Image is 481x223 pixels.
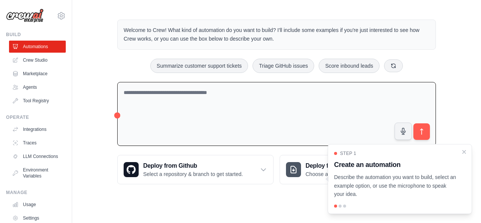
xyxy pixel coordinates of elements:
a: Integrations [9,123,66,135]
button: Triage GitHub issues [253,59,314,73]
h3: Deploy from zip file [306,161,369,170]
p: Welcome to Crew! What kind of automation do you want to build? I'll include some examples if you'... [124,26,430,43]
p: Describe the automation you want to build, select an example option, or use the microphone to spe... [334,173,457,199]
h3: Create an automation [334,159,457,170]
a: Traces [9,137,66,149]
a: LLM Connections [9,150,66,162]
h3: Deploy from Github [143,161,243,170]
a: Usage [9,199,66,211]
a: Tool Registry [9,95,66,107]
a: Agents [9,81,66,93]
span: Step 1 [340,150,356,156]
a: Marketplace [9,68,66,80]
a: Environment Variables [9,164,66,182]
div: Manage [6,190,66,196]
div: Operate [6,114,66,120]
button: Summarize customer support tickets [150,59,248,73]
a: Crew Studio [9,54,66,66]
p: Select a repository & branch to get started. [143,170,243,178]
p: Choose a zip file to upload. [306,170,369,178]
div: Build [6,32,66,38]
button: Score inbound leads [319,59,380,73]
a: Automations [9,41,66,53]
button: Close walkthrough [461,149,467,155]
img: Logo [6,9,44,23]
